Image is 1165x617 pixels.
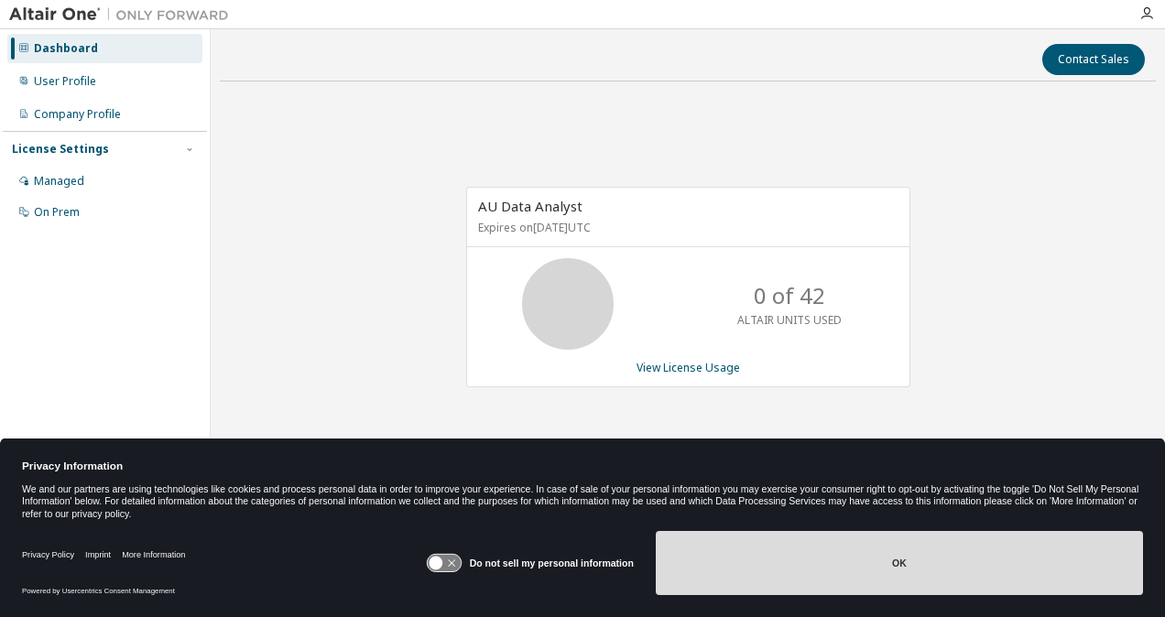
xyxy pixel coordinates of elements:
[34,107,121,122] div: Company Profile
[34,41,98,56] div: Dashboard
[34,174,84,189] div: Managed
[754,280,825,311] p: 0 of 42
[1042,44,1145,75] button: Contact Sales
[478,220,894,235] p: Expires on [DATE] UTC
[9,5,238,24] img: Altair One
[637,360,740,375] a: View License Usage
[737,312,842,328] p: ALTAIR UNITS USED
[478,197,582,215] span: AU Data Analyst
[34,205,80,220] div: On Prem
[12,142,109,157] div: License Settings
[34,74,96,89] div: User Profile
